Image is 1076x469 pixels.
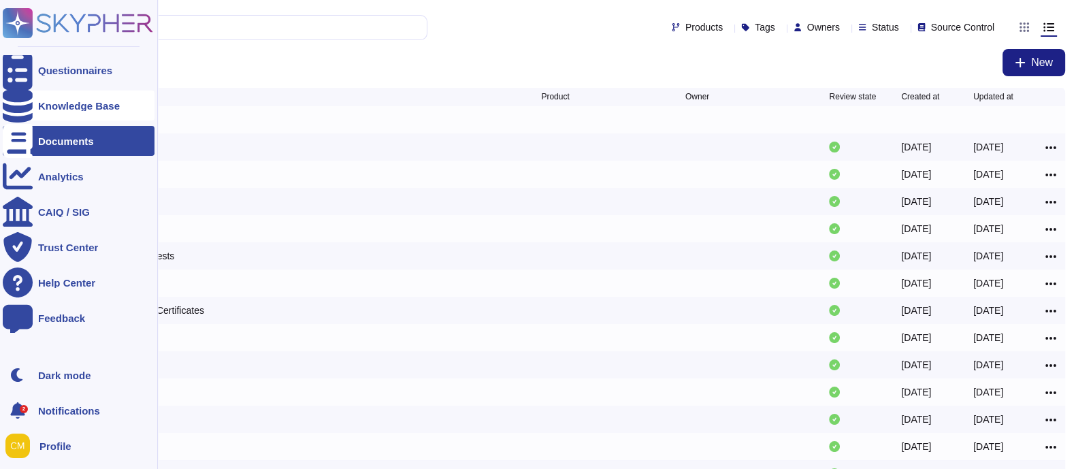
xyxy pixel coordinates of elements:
[20,405,28,413] div: 2
[3,197,154,227] a: CAIQ / SIG
[755,22,775,32] span: Tags
[973,249,1003,263] div: [DATE]
[39,441,71,451] span: Profile
[973,167,1003,181] div: [DATE]
[3,126,154,156] a: Documents
[3,232,154,262] a: Trust Center
[38,172,84,182] div: Analytics
[38,65,112,76] div: Questionnaires
[901,195,931,208] div: [DATE]
[973,140,1003,154] div: [DATE]
[901,249,931,263] div: [DATE]
[3,303,154,333] a: Feedback
[685,93,709,101] span: Owner
[3,91,154,120] a: Knowledge Base
[38,207,90,217] div: CAIQ / SIG
[38,406,100,416] span: Notifications
[3,268,154,297] a: Help Center
[3,55,154,85] a: Questionnaires
[973,93,1013,101] span: Updated at
[3,161,154,191] a: Analytics
[901,358,931,372] div: [DATE]
[901,276,931,290] div: [DATE]
[973,440,1003,453] div: [DATE]
[901,167,931,181] div: [DATE]
[38,136,94,146] div: Documents
[901,222,931,236] div: [DATE]
[901,140,931,154] div: [DATE]
[829,93,876,101] span: Review state
[54,16,427,39] input: Search by keywords
[901,385,931,399] div: [DATE]
[973,195,1003,208] div: [DATE]
[38,278,95,288] div: Help Center
[973,222,1003,236] div: [DATE]
[973,358,1003,372] div: [DATE]
[973,413,1003,426] div: [DATE]
[973,304,1003,317] div: [DATE]
[38,101,120,111] div: Knowledge Base
[901,440,931,453] div: [DATE]
[807,22,840,32] span: Owners
[1002,49,1065,76] button: New
[541,93,569,101] span: Product
[38,370,91,381] div: Dark mode
[901,331,931,344] div: [DATE]
[901,93,939,101] span: Created at
[901,304,931,317] div: [DATE]
[872,22,899,32] span: Status
[931,22,994,32] span: Source Control
[901,413,931,426] div: [DATE]
[38,242,98,253] div: Trust Center
[5,434,30,458] img: user
[3,431,39,461] button: user
[685,22,723,32] span: Products
[973,385,1003,399] div: [DATE]
[973,276,1003,290] div: [DATE]
[973,331,1003,344] div: [DATE]
[1031,57,1053,68] span: New
[38,313,85,323] div: Feedback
